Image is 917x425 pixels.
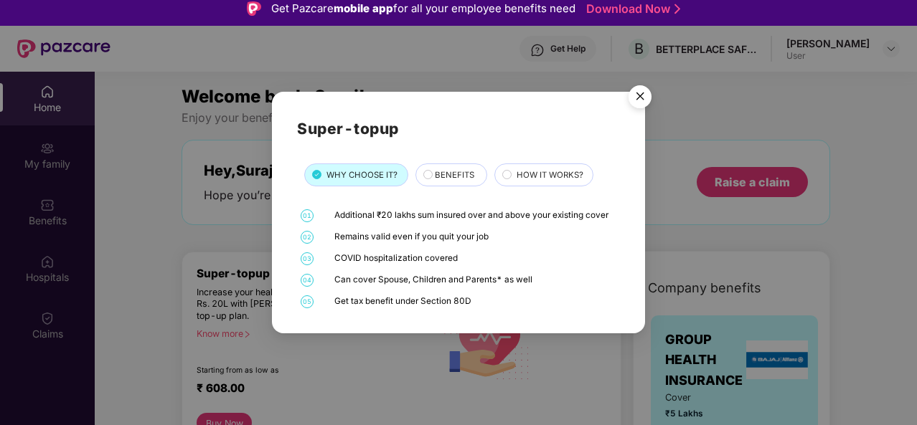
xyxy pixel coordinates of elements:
span: WHY CHOOSE IT? [326,168,398,181]
strong: mobile app [334,1,393,15]
span: 05 [301,295,314,308]
span: 04 [301,274,314,287]
span: 03 [301,252,314,265]
span: HOW IT WORKS? [517,168,583,181]
div: Additional ₹20 lakhs sum insured over and above your existing cover [334,209,617,222]
button: Close [620,78,659,117]
div: COVID hospitalization covered [334,252,617,265]
span: 01 [301,209,314,222]
img: Logo [247,1,261,16]
div: Can cover Spouse, Children and Parents* as well [334,274,617,287]
span: 02 [301,231,314,244]
img: Stroke [674,1,680,16]
div: Get tax benefit under Section 80D [334,295,617,308]
span: BENEFITS [435,168,474,181]
div: Remains valid even if you quit your job [334,231,617,244]
img: svg+xml;base64,PHN2ZyB4bWxucz0iaHR0cDovL3d3dy53My5vcmcvMjAwMC9zdmciIHdpZHRoPSI1NiIgaGVpZ2h0PSI1Ni... [620,79,660,119]
h2: Super-topup [297,117,620,140]
a: Download Now [586,1,676,16]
